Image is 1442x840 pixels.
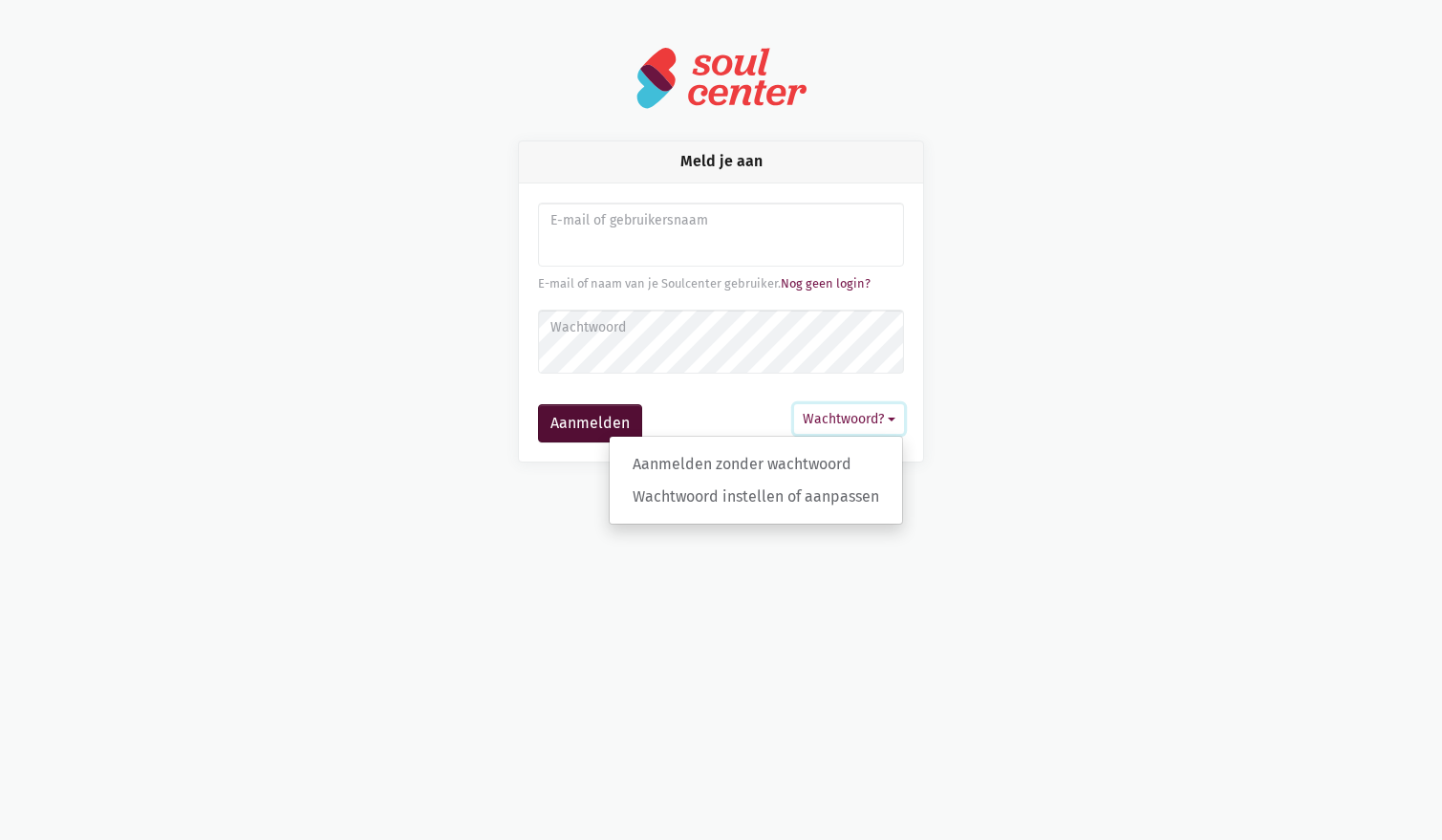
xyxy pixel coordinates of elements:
form: Aanmelden [538,203,904,442]
label: E-mail of gebruikersnaam [550,210,892,231]
a: Wachtwoord instellen of aanpassen [610,481,902,513]
img: logo-soulcenter-full.svg [635,46,807,110]
button: Wachtwoord? [794,404,904,434]
div: E-mail of naam van je Soulcenter gebruiker. [538,274,904,293]
a: Aanmelden zonder wachtwoord [610,448,902,481]
label: Wachtwoord [550,317,892,338]
div: Wachtwoord? [609,436,903,525]
a: Nog geen login? [781,276,871,291]
div: Meld je aan [519,141,923,183]
button: Aanmelden [538,404,642,442]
